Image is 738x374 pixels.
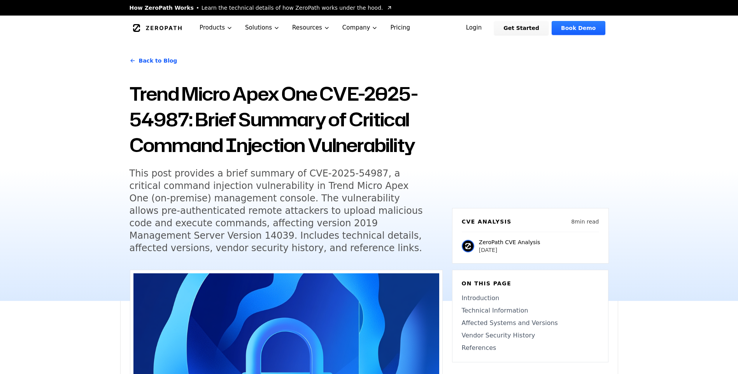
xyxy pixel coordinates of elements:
[462,331,599,340] a: Vendor Security History
[130,81,443,158] h1: Trend Micro Apex One CVE-2025-54987: Brief Summary of Critical Command Injection Vulnerability
[457,21,491,35] a: Login
[202,4,383,12] span: Learn the technical details of how ZeroPath works under the hood.
[120,16,618,40] nav: Global
[479,238,540,246] p: ZeroPath CVE Analysis
[494,21,549,35] a: Get Started
[462,318,599,328] a: Affected Systems and Versions
[286,16,336,40] button: Resources
[130,50,177,72] a: Back to Blog
[384,16,416,40] a: Pricing
[462,218,512,225] h6: CVE Analysis
[130,4,393,12] a: How ZeroPath WorksLearn the technical details of how ZeroPath works under the hood.
[239,16,286,40] button: Solutions
[462,306,599,315] a: Technical Information
[462,240,474,252] img: ZeroPath CVE Analysis
[130,167,428,254] h5: This post provides a brief summary of CVE-2025-54987, a critical command injection vulnerability ...
[571,218,599,225] p: 8 min read
[479,246,540,254] p: [DATE]
[130,4,194,12] span: How ZeroPath Works
[462,343,599,353] a: References
[193,16,239,40] button: Products
[462,280,599,287] h6: On this page
[336,16,384,40] button: Company
[462,294,599,303] a: Introduction
[552,21,605,35] a: Book Demo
